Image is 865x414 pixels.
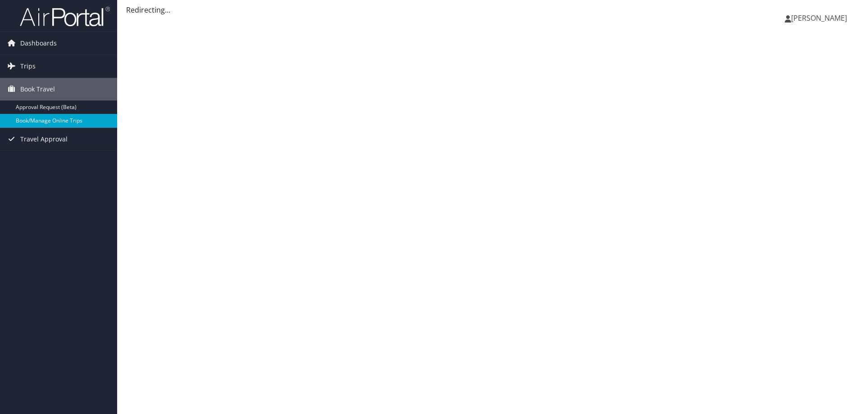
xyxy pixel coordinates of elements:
[20,128,68,150] span: Travel Approval
[791,13,847,23] span: [PERSON_NAME]
[20,6,110,27] img: airportal-logo.png
[20,55,36,77] span: Trips
[785,5,856,32] a: [PERSON_NAME]
[20,78,55,100] span: Book Travel
[126,5,856,15] div: Redirecting...
[20,32,57,55] span: Dashboards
